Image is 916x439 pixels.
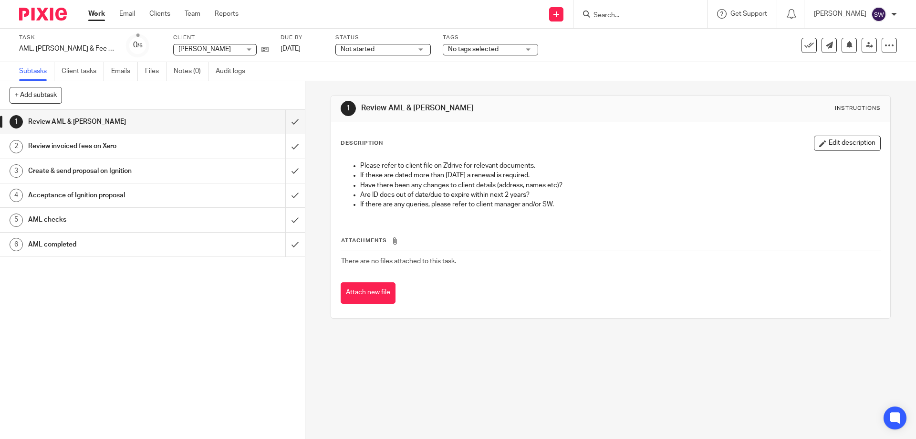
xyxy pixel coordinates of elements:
[19,62,54,81] a: Subtasks
[835,105,881,112] div: Instructions
[185,9,200,19] a: Team
[88,9,105,19] a: Work
[173,34,269,42] label: Client
[178,46,231,53] span: [PERSON_NAME]
[28,115,193,129] h1: Review AML & [PERSON_NAME]
[10,140,23,153] div: 2
[145,62,167,81] a: Files
[814,9,866,19] p: [PERSON_NAME]
[10,164,23,178] div: 3
[443,34,538,42] label: Tags
[216,62,252,81] a: Audit logs
[10,238,23,251] div: 6
[360,190,880,200] p: Are ID docs out of date/due to expire within next 2 years?
[341,46,375,53] span: Not started
[28,237,193,252] h1: AML completed
[448,46,499,53] span: No tags selected
[19,44,114,54] div: AML, LoE &amp; Fee renewal
[111,62,138,81] a: Emails
[19,34,114,42] label: Task
[871,7,886,22] img: svg%3E
[360,171,880,180] p: If these are dated more than [DATE] a renewal is required.
[281,45,301,52] span: [DATE]
[28,139,193,153] h1: Review invoiced fees on Xero
[19,8,67,21] img: Pixie
[137,43,143,48] small: /6
[28,213,193,227] h1: AML checks
[341,282,396,304] button: Attach new file
[62,62,104,81] a: Client tasks
[10,214,23,227] div: 5
[133,40,143,51] div: 0
[10,115,23,128] div: 1
[341,258,456,265] span: There are no files attached to this task.
[28,188,193,203] h1: Acceptance of Ignition proposal
[119,9,135,19] a: Email
[360,181,880,190] p: Have there been any changes to client details (address, names etc)?
[360,200,880,209] p: If there are any queries, please refer to client manager and/or SW.
[361,103,631,113] h1: Review AML & [PERSON_NAME]
[814,136,881,151] button: Edit description
[730,11,767,17] span: Get Support
[341,101,356,116] div: 1
[335,34,431,42] label: Status
[10,189,23,202] div: 4
[341,139,383,147] p: Description
[149,9,170,19] a: Clients
[593,11,678,20] input: Search
[174,62,208,81] a: Notes (0)
[10,87,62,103] button: + Add subtask
[360,161,880,171] p: Please refer to client file on Z'drive for relevant documents.
[281,34,323,42] label: Due by
[341,238,387,243] span: Attachments
[28,164,193,178] h1: Create & send proposal on Ignition
[19,44,114,54] div: AML, [PERSON_NAME] & Fee renewal
[215,9,239,19] a: Reports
